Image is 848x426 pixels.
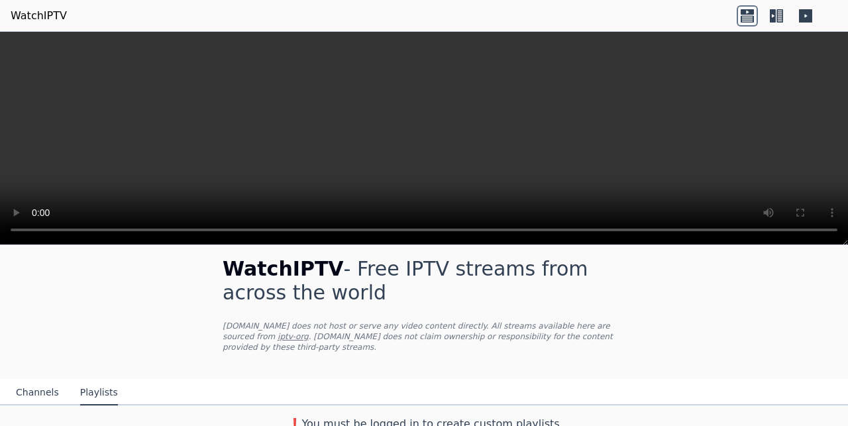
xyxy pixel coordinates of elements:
[80,380,118,405] button: Playlists
[223,321,625,352] p: [DOMAIN_NAME] does not host or serve any video content directly. All streams available here are s...
[278,332,309,341] a: iptv-org
[223,257,344,280] span: WatchIPTV
[223,257,625,305] h1: - Free IPTV streams from across the world
[16,380,59,405] button: Channels
[11,8,67,24] a: WatchIPTV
